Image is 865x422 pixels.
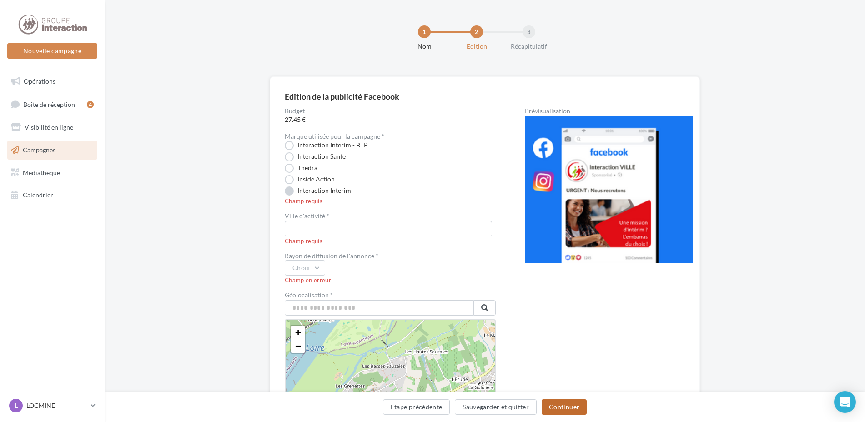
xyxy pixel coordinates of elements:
div: Open Intercom Messenger [834,391,856,413]
a: Zoom in [291,326,305,339]
div: Edition de la publicité Facebook [285,92,399,100]
div: 4 [87,101,94,108]
a: Opérations [5,72,99,91]
div: 1 [418,25,431,38]
div: Récapitulatif [500,42,558,51]
button: Sauvegarder et quitter [455,399,537,415]
label: Marque utilisée pour la campagne * [285,133,384,140]
label: Interaction Interim - BTP [285,141,368,150]
a: L LOCMINE [7,397,97,414]
button: Etape précédente [383,399,450,415]
label: Interaction Interim [285,186,351,196]
span: + [295,327,301,338]
a: Boîte de réception4 [5,95,99,114]
a: Visibilité en ligne [5,118,99,137]
span: Opérations [24,77,55,85]
a: Calendrier [5,186,99,205]
a: Zoom out [291,339,305,353]
div: 2 [470,25,483,38]
div: Champ requis [285,237,496,246]
label: Inside Action [285,175,335,184]
div: Champ en erreur [285,276,496,285]
div: Prévisualisation [525,108,685,114]
span: Médiathèque [23,168,60,176]
label: Ville d'activité * [285,213,488,219]
span: Visibilité en ligne [25,123,73,131]
label: Géolocalisation * [285,292,496,298]
div: Edition [448,42,506,51]
button: Choix [285,260,325,276]
button: Continuer [542,399,587,415]
p: LOCMINE [26,401,87,410]
div: 3 [523,25,535,38]
span: − [295,340,301,352]
label: Budget [285,108,496,114]
img: operation-preview [525,116,693,263]
button: Nouvelle campagne [7,43,97,59]
label: Thedra [285,164,317,173]
a: Campagnes [5,141,99,160]
span: Calendrier [23,191,53,199]
span: L [15,401,18,410]
div: Champ requis [285,197,496,206]
span: Boîte de réception [23,100,75,108]
a: Médiathèque [5,163,99,182]
div: Nom [395,42,453,51]
div: Rayon de diffusion de l'annonce * [285,253,496,259]
span: Campagnes [23,146,55,154]
span: 27.45 € [285,115,496,124]
label: Interaction Sante [285,152,346,161]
